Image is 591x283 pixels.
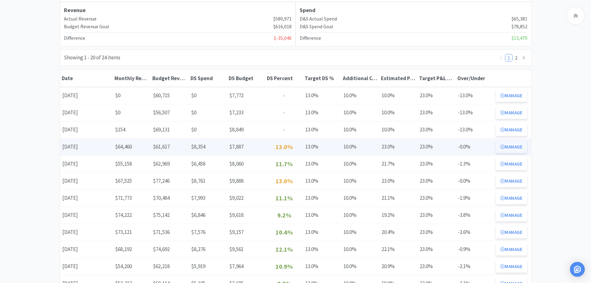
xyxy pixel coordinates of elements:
[379,140,418,153] div: 23.0%
[419,75,454,82] div: Target P&L COS %
[303,243,341,256] div: 13.0%
[267,193,301,203] p: 11.1%
[267,227,301,237] p: 10.4%
[341,140,379,153] div: 10.0%
[190,75,226,82] div: DS Spend
[267,91,301,100] p: -
[229,212,244,218] span: $9,618
[456,192,494,204] div: -1.9%
[64,23,109,31] h4: Budget Revenue Goal
[191,92,196,99] span: $0
[267,176,301,186] p: 13.0%
[379,226,418,239] div: 20.4%
[496,209,527,221] button: Manage
[300,23,333,31] h4: D&S Spend Goal
[191,143,205,150] span: $8,354
[64,15,96,23] h4: Actual Revenue
[115,194,132,201] span: $71,773
[456,243,494,256] div: -0.9%
[60,123,113,136] div: [DATE]
[115,263,132,270] span: $54,200
[418,226,456,239] div: 23.0%
[60,260,113,273] div: [DATE]
[267,75,302,82] div: DS Percent
[496,175,527,187] button: Manage
[341,157,379,170] div: 10.0%
[191,126,196,133] span: $0
[267,244,301,254] p: 12.1%
[341,192,379,204] div: 10.0%
[379,175,418,187] div: 23.0%
[341,106,379,119] div: 10.0%
[341,89,379,102] div: 10.0%
[60,140,113,153] div: [DATE]
[303,226,341,239] div: 13.0%
[115,246,132,253] span: $68,192
[152,75,187,82] div: Budget Revenue
[379,243,418,256] div: 22.1%
[229,229,244,235] span: $9,157
[456,175,494,187] div: -0.0%
[153,92,170,99] span: $60,715
[381,75,416,82] div: Estimated P&L COS %
[303,106,341,119] div: 13.0%
[379,192,418,204] div: 21.1%
[379,89,418,102] div: 10.0%
[153,212,170,218] span: $75,142
[191,246,205,253] span: $8,276
[379,123,418,136] div: 10.0%
[496,107,527,119] button: Manage
[418,123,456,136] div: 23.0%
[115,160,132,167] span: $55,158
[153,194,170,201] span: $70,484
[115,212,132,218] span: $74,222
[456,226,494,239] div: -2.6%
[512,34,527,42] span: $13,470
[300,15,337,23] h4: D&S Actual Spend
[64,53,120,62] div: Showing 1 - 20 of 24 items
[341,260,379,273] div: 10.0%
[418,260,456,273] div: 23.0%
[114,75,150,82] div: Monthly Revenue
[341,175,379,187] div: 10.0%
[60,106,113,119] div: [DATE]
[379,157,418,170] div: 21.7%
[498,54,505,62] li: Previous Page
[418,243,456,256] div: 23.0%
[418,175,456,187] div: 23.0%
[303,157,341,170] div: 13.0%
[60,157,113,170] div: [DATE]
[115,126,125,133] span: $154
[341,123,379,136] div: 10.0%
[229,109,244,116] span: $7,233
[229,75,264,82] div: DS Budget
[303,260,341,273] div: 13.0%
[64,34,85,42] h4: Difference
[456,209,494,221] div: -3.8%
[496,260,527,273] button: Manage
[273,23,292,31] span: $616,018
[300,34,321,42] h4: Difference
[62,75,111,82] div: Date
[456,140,494,153] div: -0.0%
[303,123,341,136] div: 13.0%
[115,92,120,99] span: $0
[267,210,301,220] p: 9.2%
[153,246,170,253] span: $74,692
[115,109,120,116] span: $0
[267,262,301,272] p: 10.9%
[456,106,494,119] div: -13.0%
[60,243,113,256] div: [DATE]
[456,123,494,136] div: -13.0%
[505,54,512,61] a: 1
[513,54,520,62] li: 2
[512,23,527,31] span: $78,852
[267,108,301,117] p: -
[64,6,292,15] h3: Revenue
[229,246,244,253] span: $9,561
[153,143,170,150] span: $61,617
[418,209,456,221] div: 23.0%
[341,209,379,221] div: 10.0%
[229,263,244,270] span: $7,964
[267,159,301,169] p: 11.7%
